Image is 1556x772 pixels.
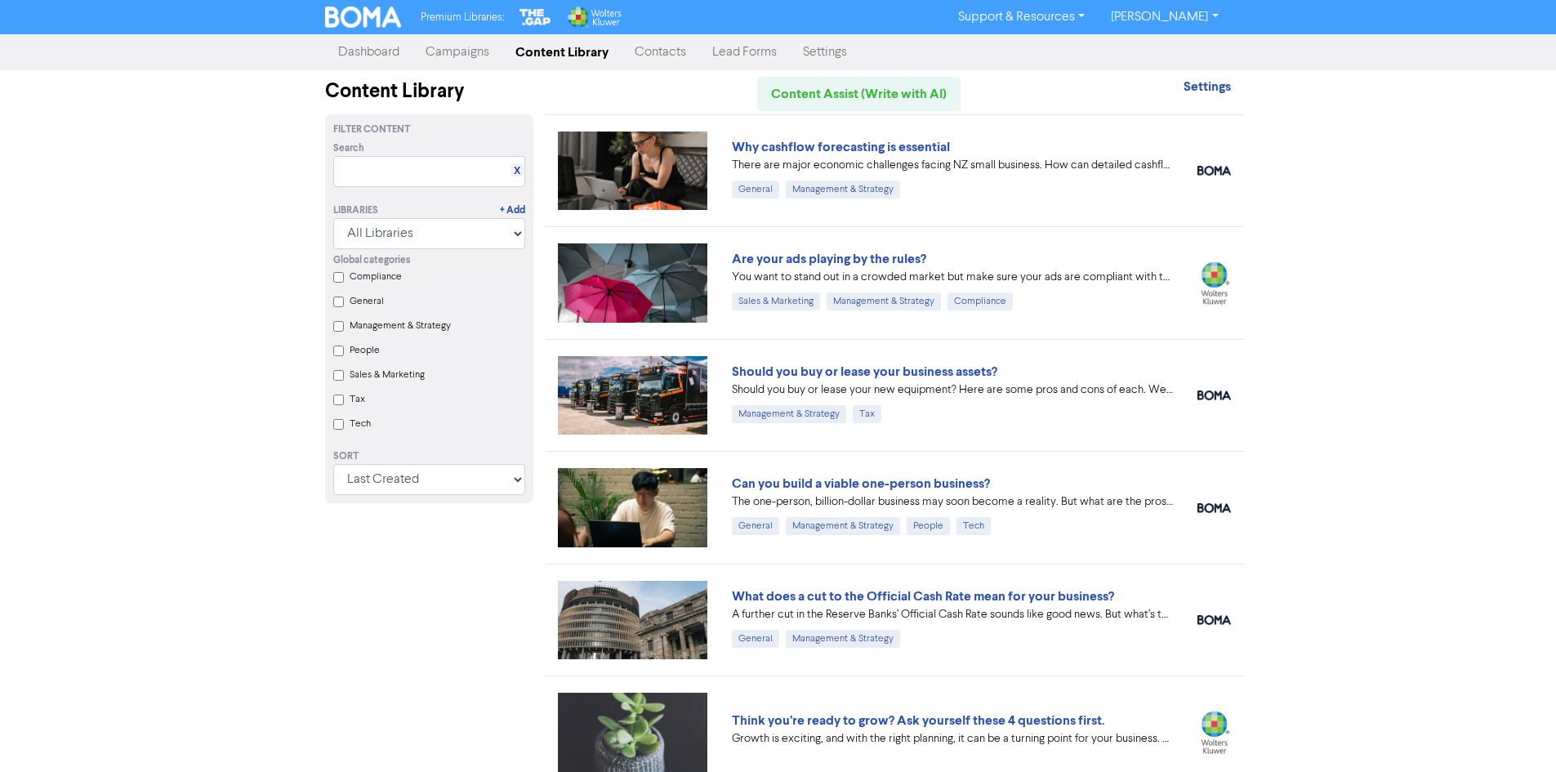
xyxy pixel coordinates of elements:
[350,417,371,431] label: Tech
[325,36,412,69] a: Dashboard
[699,36,790,69] a: Lead Forms
[333,253,525,268] div: Global categories
[827,292,941,310] div: Management & Strategy
[333,123,525,137] div: Filter Content
[502,36,622,69] a: Content Library
[947,292,1013,310] div: Compliance
[1197,166,1231,176] img: boma
[786,181,900,199] div: Management & Strategy
[350,270,402,284] label: Compliance
[732,493,1173,511] div: The one-person, billion-dollar business may soon become a reality. But what are the pros and cons...
[732,251,926,267] a: Are your ads playing by the rules?
[907,517,950,535] div: People
[732,139,950,155] a: Why cashflow forecasting is essential
[732,181,779,199] div: General
[500,203,525,218] a: + Add
[1184,81,1231,94] a: Settings
[333,141,364,156] span: Search
[732,475,990,492] a: Can you build a viable one-person business?
[1197,615,1231,625] img: boma
[732,364,997,380] a: Should you buy or lease your business assets?
[1197,711,1231,754] img: wolters_kluwer
[421,12,504,23] span: Premium Libraries:
[1197,503,1231,513] img: boma
[732,630,779,648] div: General
[325,77,533,106] div: Content Library
[732,588,1114,605] a: What does a cut to the Official Cash Rate mean for your business?
[1098,4,1231,30] a: [PERSON_NAME]
[350,343,380,358] label: People
[786,630,900,648] div: Management & Strategy
[412,36,502,69] a: Campaigns
[732,405,846,423] div: Management & Strategy
[956,517,991,535] div: Tech
[732,517,779,535] div: General
[790,36,860,69] a: Settings
[757,77,961,111] a: Content Assist (Write with AI)
[732,157,1173,174] div: There are major economic challenges facing NZ small business. How can detailed cashflow forecasti...
[514,165,520,177] a: X
[350,392,365,407] label: Tax
[333,203,378,218] div: Libraries
[945,4,1098,30] a: Support & Resources
[325,7,402,28] img: BOMA Logo
[732,606,1173,623] div: A further cut in the Reserve Banks’ Official Cash Rate sounds like good news. But what’s the real...
[732,382,1173,399] div: Should you buy or lease your new equipment? Here are some pros and cons of each. We also can revi...
[732,730,1173,747] div: Growth is exciting, and with the right planning, it can be a turning point for your business. Her...
[732,269,1173,286] div: You want to stand out in a crowded market but make sure your ads are compliant with the rules. Fi...
[350,294,384,309] label: General
[333,449,525,464] div: Sort
[853,405,881,423] div: Tax
[1474,694,1556,772] iframe: Chat Widget
[732,292,820,310] div: Sales & Marketing
[622,36,699,69] a: Contacts
[786,517,900,535] div: Management & Strategy
[350,319,451,333] label: Management & Strategy
[1197,390,1231,400] img: boma_accounting
[350,368,425,382] label: Sales & Marketing
[1197,261,1231,305] img: wolters_kluwer
[1184,78,1231,95] strong: Settings
[732,712,1105,729] a: Think you’re ready to grow? Ask yourself these 4 questions first.
[517,7,553,28] img: The Gap
[566,7,622,28] img: Wolters Kluwer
